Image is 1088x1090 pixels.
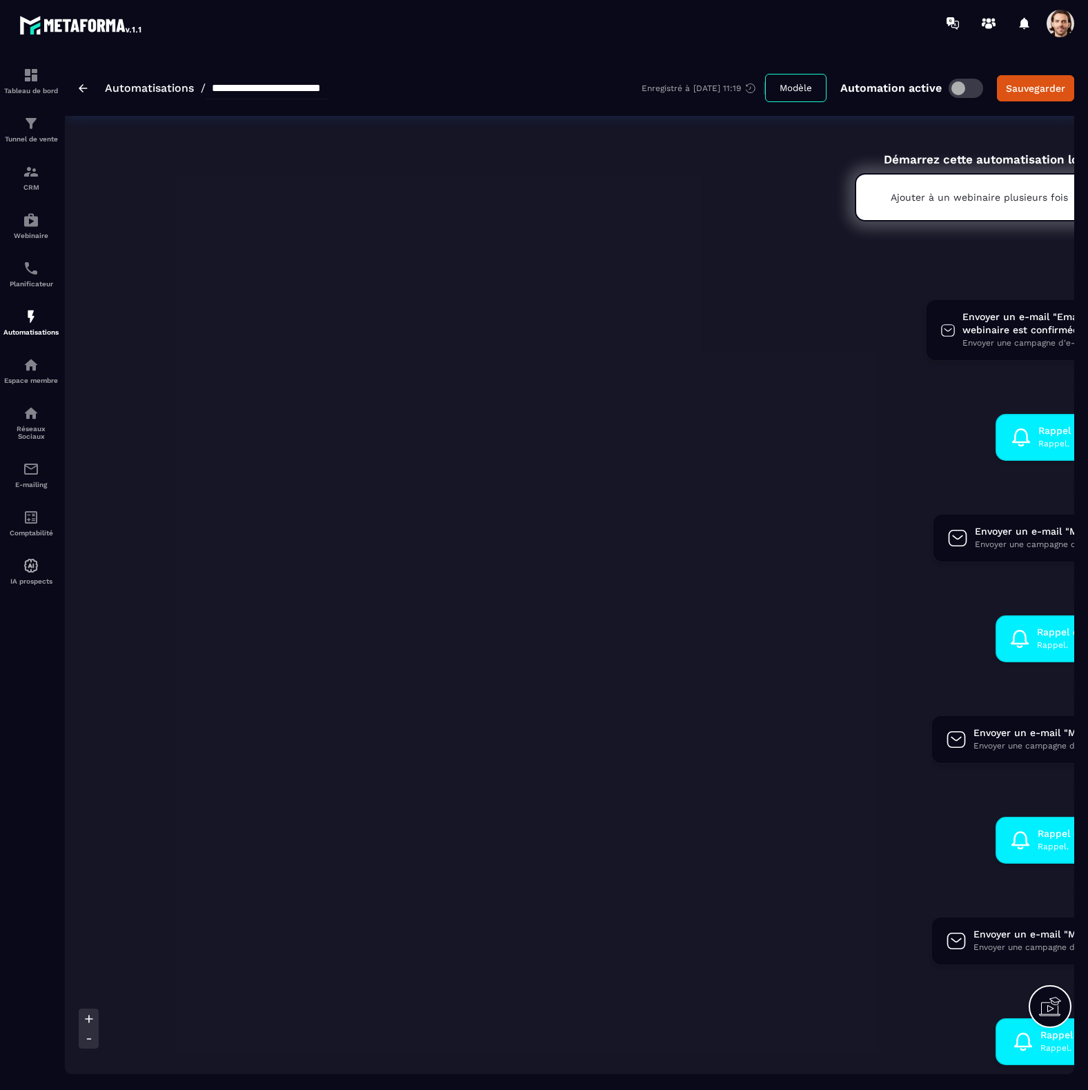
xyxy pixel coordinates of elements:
[642,82,765,95] div: Enregistré à
[23,67,39,83] img: formation
[3,105,59,153] a: formationformationTunnel de vente
[3,425,59,440] p: Réseaux Sociaux
[23,557,39,574] img: automations
[3,201,59,250] a: automationsautomationsWebinaire
[201,81,206,95] span: /
[3,280,59,288] p: Planificateur
[3,346,59,395] a: automationsautomationsEspace membre
[23,212,39,228] img: automations
[23,115,39,132] img: formation
[997,75,1074,101] button: Sauvegarder
[3,577,59,585] p: IA prospects
[3,377,59,384] p: Espace membre
[3,57,59,105] a: formationformationTableau de bord
[3,328,59,336] p: Automatisations
[23,357,39,373] img: automations
[3,395,59,450] a: social-networksocial-networkRéseaux Sociaux
[3,184,59,191] p: CRM
[765,74,827,102] button: Modèle
[1006,81,1065,95] div: Sauvegarder
[3,499,59,547] a: accountantaccountantComptabilité
[891,192,1068,203] p: Ajouter à un webinaire plusieurs fois
[23,461,39,477] img: email
[3,87,59,95] p: Tableau de bord
[79,84,88,92] img: arrow
[105,81,194,95] a: Automatisations
[3,153,59,201] a: formationformationCRM
[19,12,144,37] img: logo
[3,250,59,298] a: schedulerschedulerPlanificateur
[693,83,741,93] p: [DATE] 11:19
[3,450,59,499] a: emailemailE-mailing
[3,298,59,346] a: automationsautomationsAutomatisations
[23,405,39,422] img: social-network
[23,509,39,526] img: accountant
[3,232,59,239] p: Webinaire
[23,308,39,325] img: automations
[3,135,59,143] p: Tunnel de vente
[3,529,59,537] p: Comptabilité
[3,481,59,488] p: E-mailing
[23,163,39,180] img: formation
[23,260,39,277] img: scheduler
[840,81,942,95] p: Automation active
